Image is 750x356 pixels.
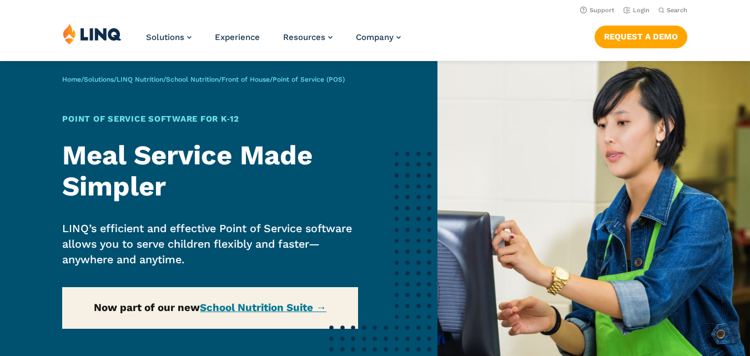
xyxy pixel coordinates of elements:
[63,23,122,44] img: LINQ | K‑12 Software
[117,76,163,83] a: LINQ Nutrition
[94,302,326,314] strong: Now part of our new
[595,23,687,48] nav: Button Navigation
[283,32,325,42] span: Resources
[62,76,345,83] span: / / / / /
[595,26,687,48] a: Request a Demo
[222,76,270,83] a: Front of House
[356,32,394,42] span: Company
[215,32,260,42] a: Experience
[623,7,650,14] a: Login
[658,6,687,14] button: Open Search Bar
[62,221,358,268] p: LINQ’s efficient and effective Point of Service software allows you to serve children flexibly an...
[273,76,345,83] span: Point of Service (POS)
[580,7,615,14] a: Support
[146,32,184,42] span: Solutions
[62,113,358,126] h1: Point of Service Software for K‑12
[356,32,401,42] a: Company
[84,76,114,83] a: Solutions
[146,32,192,42] a: Solutions
[146,23,401,60] nav: Primary Navigation
[667,7,687,14] span: Search
[62,76,81,83] a: Home
[62,139,313,202] strong: Meal Service Made Simpler
[283,32,333,42] a: Resources
[166,76,219,83] a: School Nutrition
